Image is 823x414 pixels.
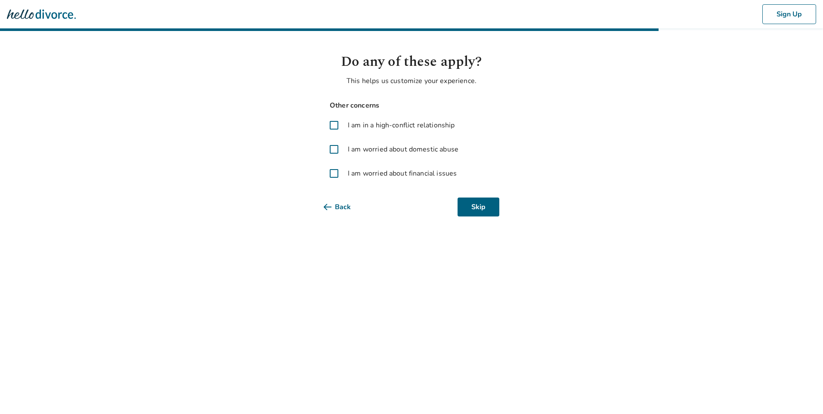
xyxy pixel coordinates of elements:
button: Sign Up [762,4,816,24]
span: I am in a high-conflict relationship [348,120,455,130]
iframe: Chat Widget [780,373,823,414]
h1: Do any of these apply? [324,52,499,72]
button: Back [324,198,365,216]
span: I am worried about financial issues [348,168,457,179]
button: Skip [458,198,499,216]
p: This helps us customize your experience. [324,76,499,86]
span: Other concerns [324,100,499,111]
img: Hello Divorce Logo [7,6,76,23]
span: I am worried about domestic abuse [348,144,458,154]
